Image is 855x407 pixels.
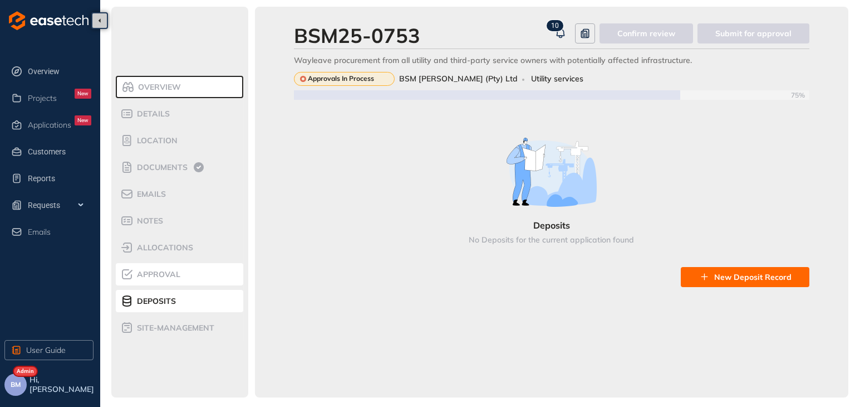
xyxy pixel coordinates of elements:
[507,138,597,207] img: Error image
[531,74,583,84] span: Utility services
[28,194,91,216] span: Requests
[135,83,181,92] span: Overview
[134,109,170,119] span: Details
[547,20,563,31] sup: 10
[75,89,91,99] div: New
[469,235,634,245] span: No Deposits for the current application found
[134,216,163,226] span: Notes
[134,323,214,333] span: site-management
[791,91,809,99] span: 75%
[134,270,180,279] span: Approval
[75,115,91,125] div: New
[714,271,792,283] span: New Deposit Record
[30,375,96,394] span: Hi, [PERSON_NAME]
[28,120,71,130] span: Applications
[308,75,374,83] span: Approvals In Process
[134,190,166,199] span: Emails
[134,136,178,146] span: Location
[4,374,27,396] button: BM
[555,22,559,30] span: 0
[26,344,66,356] span: User Guide
[4,340,94,360] button: User Guide
[28,167,91,190] span: Reports
[533,220,570,231] span: Deposits
[134,297,176,306] span: Deposits
[294,23,420,47] div: BSM25-0753
[294,56,809,65] div: Wayleave procurement from all utility and third-party service owners with potentially affected in...
[399,74,518,84] span: BSM [PERSON_NAME] (Pty) Ltd
[11,381,21,389] span: BM
[551,22,555,30] span: 1
[134,163,188,172] span: Documents
[28,60,91,83] span: Overview
[134,243,193,253] span: allocations
[681,267,809,287] button: New Deposit Record
[9,11,89,30] img: logo
[28,140,91,163] span: Customers
[28,94,57,103] span: Projects
[28,227,51,237] span: Emails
